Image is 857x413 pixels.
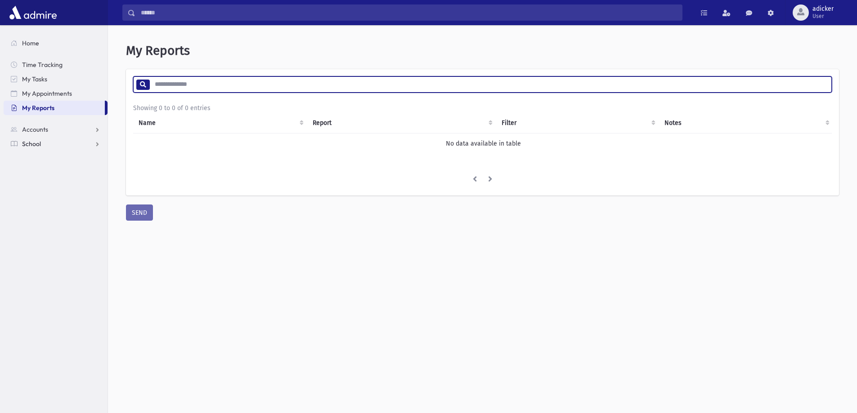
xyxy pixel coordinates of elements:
button: SEND [126,204,153,221]
th: Name: activate to sort column ascending [133,113,307,133]
span: My Reports [22,104,54,112]
td: No data available in table [133,133,833,154]
a: Time Tracking [4,58,108,72]
span: My Tasks [22,75,47,83]
th: Report: activate to sort column ascending [307,113,496,133]
a: My Appointments [4,86,108,101]
a: My Reports [4,101,105,115]
span: Accounts [22,125,48,133]
a: Accounts [4,122,108,137]
img: AdmirePro [7,4,59,22]
span: User [812,13,834,20]
th: Filter : activate to sort column ascending [496,113,659,133]
span: School [22,140,41,148]
input: Search [135,4,682,21]
span: Home [22,39,39,47]
a: My Tasks [4,72,108,86]
a: Home [4,36,108,50]
span: My Appointments [22,89,72,98]
th: Notes : activate to sort column ascending [659,113,833,133]
span: Time Tracking [22,61,63,69]
div: Showing 0 to 0 of 0 entries [133,103,832,113]
span: adicker [812,5,834,13]
span: My Reports [126,43,190,58]
a: School [4,137,108,151]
